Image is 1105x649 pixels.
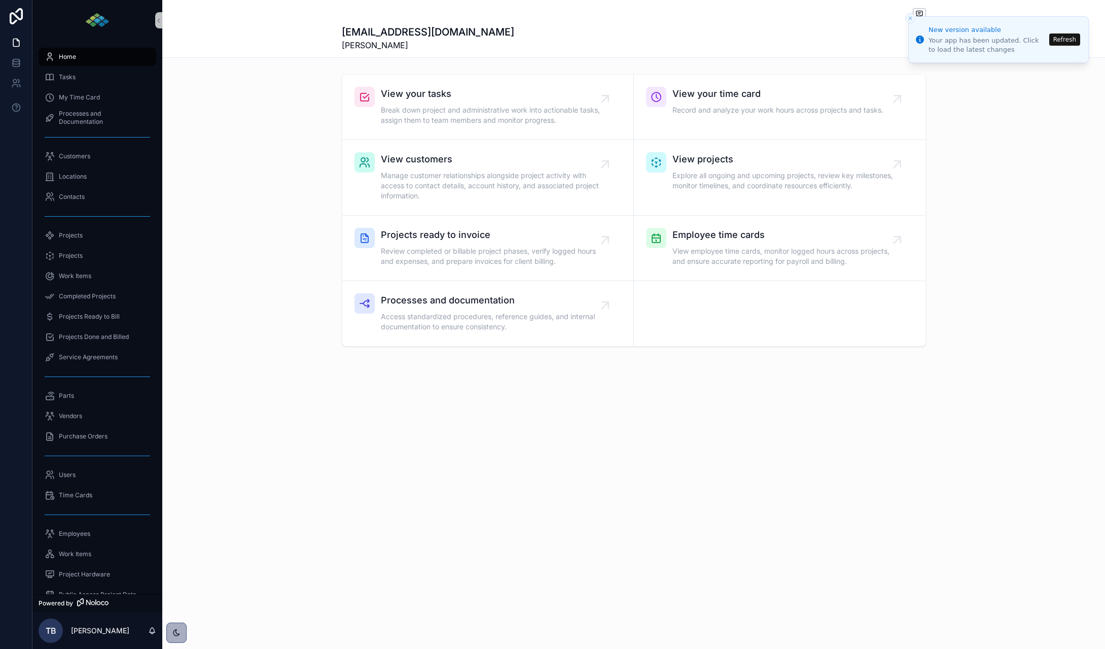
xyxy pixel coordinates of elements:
span: Processes and Documentation [59,110,146,126]
img: App logo [85,12,110,28]
a: Locations [39,167,156,186]
span: Completed Projects [59,292,116,300]
a: Employees [39,525,156,543]
span: Customers [59,152,90,160]
button: Refresh [1049,33,1080,46]
span: Powered by [39,599,73,607]
a: My Time Card [39,88,156,107]
a: Projects [39,226,156,245]
a: Purchase Orders [39,427,156,446]
span: Projects [59,231,83,240]
span: Home [59,53,76,61]
span: Locations [59,173,87,181]
span: Work Items [59,272,91,280]
a: Work Items [39,267,156,285]
span: Time Cards [59,491,92,499]
span: Projects [59,252,83,260]
a: Work Items [39,545,156,563]
span: Users [59,471,76,479]
h1: [EMAIL_ADDRESS][DOMAIN_NAME] [342,25,514,39]
a: Employee time cardsView employee time cards, monitor logged hours across projects, and ensure acc... [634,216,925,281]
span: [PERSON_NAME] [342,39,514,51]
a: Projects Ready to Bill [39,308,156,326]
a: View customersManage customer relationships alongside project activity with access to contact det... [342,140,634,216]
a: View your time cardRecord and analyze your work hours across projects and tasks. [634,75,925,140]
a: Powered by [32,594,162,612]
a: Home [39,48,156,66]
p: [PERSON_NAME] [71,626,129,636]
span: Project Hardware [59,570,110,578]
a: View your tasksBreak down project and administrative work into actionable tasks, assign them to t... [342,75,634,140]
a: Service Agreements [39,348,156,366]
span: Tasks [59,73,76,81]
button: Close toast [905,13,915,23]
span: Vendors [59,412,82,420]
a: Tasks [39,68,156,86]
a: Completed Projects [39,287,156,305]
a: Project Hardware [39,565,156,584]
span: Employees [59,530,90,538]
a: Parts [39,387,156,405]
span: Manage customer relationships alongside project activity with access to contact details, account ... [381,170,605,201]
span: My Time Card [59,93,100,101]
span: Public Access Project Data [59,591,136,599]
span: Break down project and administrative work into actionable tasks, assign them to team members and... [381,105,605,125]
a: Users [39,466,156,484]
span: View employee time cards, monitor logged hours across projects, and ensure accurate reporting for... [672,246,897,266]
span: Work Items [59,550,91,558]
a: Contacts [39,188,156,206]
a: Processes and Documentation [39,109,156,127]
a: Projects ready to invoiceReview completed or billable project phases, verify logged hours and exp... [342,216,634,281]
span: Parts [59,392,74,400]
a: Public Access Project Data [39,586,156,604]
a: Vendors [39,407,156,425]
span: Processes and documentation [381,293,605,308]
span: Review completed or billable project phases, verify logged hours and expenses, and prepare invoic... [381,246,605,266]
span: Explore all ongoing and upcoming projects, review key milestones, monitor timelines, and coordina... [672,170,897,191]
span: Service Agreements [59,353,118,361]
a: Projects [39,247,156,265]
span: Record and analyze your work hours across projects and tasks. [672,105,883,115]
a: View projectsExplore all ongoing and upcoming projects, review key milestones, monitor timelines,... [634,140,925,216]
span: View your tasks [381,87,605,101]
div: New version available [929,25,1046,35]
a: Processes and documentationAccess standardized procedures, reference guides, and internal documen... [342,281,634,346]
span: Projects ready to invoice [381,228,605,242]
span: View projects [672,152,897,166]
span: Contacts [59,193,85,201]
a: Time Cards [39,486,156,504]
a: Projects Done and Billed [39,328,156,346]
span: View your time card [672,87,883,101]
a: Customers [39,147,156,165]
div: Your app has been updated. Click to load the latest changes [929,36,1046,54]
div: scrollable content [32,41,162,594]
span: Access standardized procedures, reference guides, and internal documentation to ensure consistency. [381,312,605,332]
span: Projects Ready to Bill [59,313,120,321]
span: View customers [381,152,605,166]
span: TB [46,625,56,637]
span: Purchase Orders [59,432,108,440]
span: Projects Done and Billed [59,333,129,341]
span: Employee time cards [672,228,897,242]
